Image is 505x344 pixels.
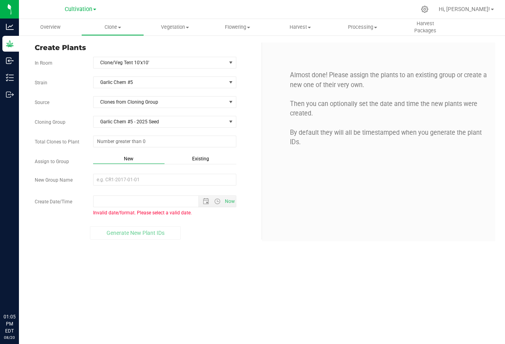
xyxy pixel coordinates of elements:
[30,24,71,31] span: Overview
[93,174,236,186] input: e.g. CR1-2017-01-01
[82,24,143,31] span: Clone
[192,156,209,162] span: Existing
[29,119,87,126] label: Cloning Group
[226,116,236,127] span: select
[4,313,15,335] p: 01:05 PM EDT
[6,57,14,65] inline-svg: Inbound
[29,198,87,205] label: Create Date/Time
[124,156,133,162] span: New
[332,24,393,31] span: Processing
[94,136,236,147] input: Number greater than 0
[94,77,226,88] span: Garlic Chem #5
[90,226,181,240] button: Generate New Plant IDs
[29,79,87,86] label: Strain
[223,196,236,207] span: Set Current date
[6,91,14,99] inline-svg: Outbound
[29,138,87,145] label: Total Clones to Plant
[439,6,490,12] span: Hi, [PERSON_NAME]!
[29,177,87,184] label: New Group Name
[199,198,213,205] span: Open the date view
[19,19,81,35] a: Overview
[144,19,206,35] a: Vegetation
[331,19,394,35] a: Processing
[268,71,489,147] p: Almost done! Please assign the plants to an existing group or create a new one of their very own....
[29,99,87,106] label: Source
[6,23,14,31] inline-svg: Analytics
[81,19,144,35] a: Clone
[65,6,92,13] span: Cultivation
[94,57,226,68] span: Clone/Veg Tent 10'x10'
[29,60,87,67] label: In Room
[269,24,331,31] span: Harvest
[6,40,14,48] inline-svg: Grow
[420,6,430,13] div: Manage settings
[107,230,165,236] span: Generate New Plant IDs
[6,74,14,82] inline-svg: Inventory
[94,116,226,127] span: Garlic Chem #5 - 2025 Seed
[269,19,331,35] a: Harvest
[93,210,192,216] span: Invalid date/format. Please select a valid date.
[144,24,206,31] span: Vegetation
[226,57,236,68] span: select
[207,24,268,31] span: Flowering
[206,19,269,35] a: Flowering
[35,43,256,53] span: Create Plants
[394,20,456,34] span: Harvest Packages
[4,335,15,340] p: 08/20
[94,97,226,108] span: Clones from Cloning Group
[394,19,456,35] a: Harvest Packages
[211,198,224,205] span: Open the time view
[29,158,87,165] label: Assign to Group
